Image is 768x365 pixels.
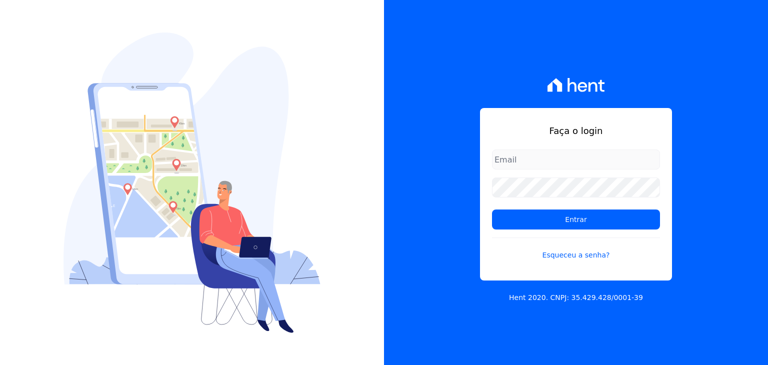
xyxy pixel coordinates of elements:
[63,32,320,333] img: Login
[492,149,660,169] input: Email
[509,292,643,303] p: Hent 2020. CNPJ: 35.429.428/0001-39
[492,209,660,229] input: Entrar
[492,124,660,137] h1: Faça o login
[492,237,660,260] a: Esqueceu a senha?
